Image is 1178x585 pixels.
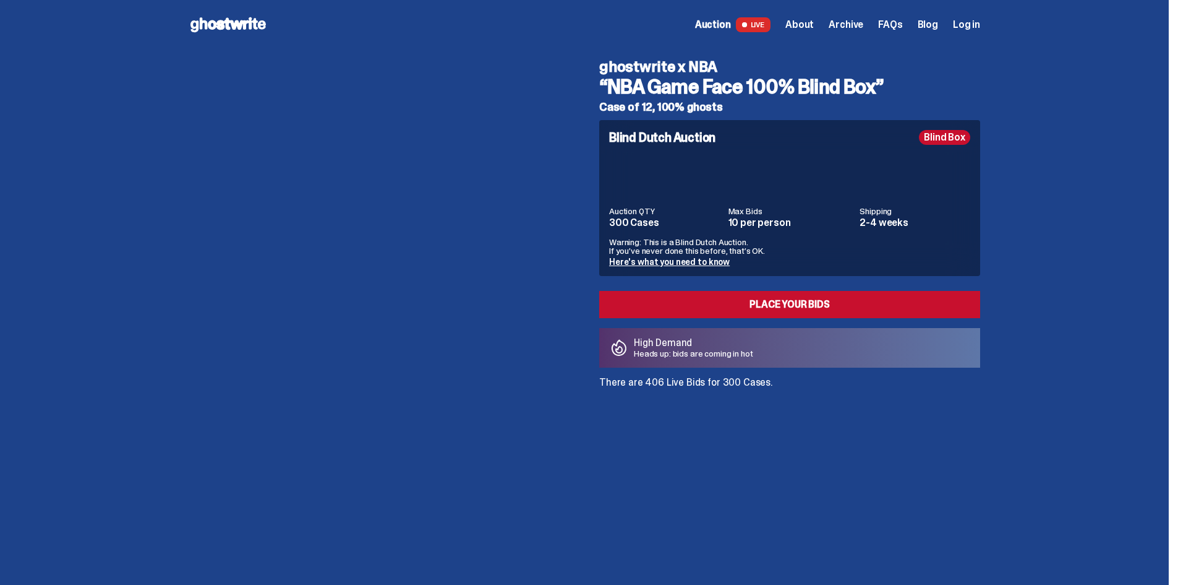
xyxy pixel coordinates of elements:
a: Here's what you need to know [609,256,730,267]
h4: ghostwrite x NBA [599,59,980,74]
a: Log in [953,20,980,30]
span: Auction [695,20,731,30]
a: Auction LIVE [695,17,770,32]
h4: Blind Dutch Auction [609,131,715,144]
p: There are 406 Live Bids for 300 Cases. [599,378,980,388]
p: Warning: This is a Blind Dutch Auction. If you’ve never done this before, that’s OK. [609,238,970,255]
span: LIVE [736,17,771,32]
dt: Shipping [860,207,970,215]
dt: Max Bids [728,207,853,215]
dd: 10 per person [728,218,853,228]
dd: 2-4 weeks [860,218,970,228]
a: FAQs [878,20,902,30]
dt: Auction QTY [609,207,721,215]
div: Blind Box [919,130,970,145]
p: Heads up: bids are coming in hot [634,349,753,358]
a: About [785,20,814,30]
h3: “NBA Game Face 100% Blind Box” [599,77,980,97]
a: Place your Bids [599,291,980,318]
h5: Case of 12, 100% ghosts [599,102,980,113]
dd: 300 Cases [609,218,721,228]
a: Archive [829,20,863,30]
a: Blog [918,20,938,30]
p: High Demand [634,338,753,348]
